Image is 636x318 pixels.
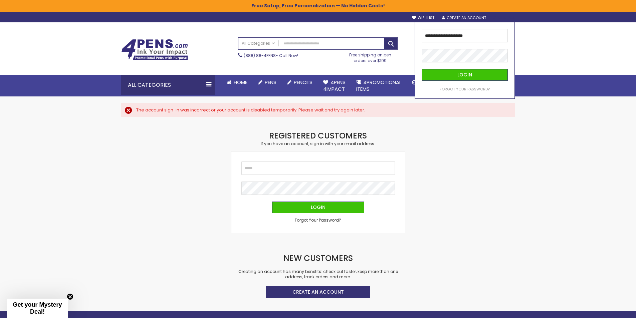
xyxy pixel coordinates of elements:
span: Login [311,204,326,211]
span: Pencils [294,79,312,86]
a: Pencils [282,75,318,90]
button: Login [422,69,508,81]
a: Pens [253,75,282,90]
a: Create an Account [266,286,370,298]
strong: Registered Customers [269,130,367,141]
iframe: Google Customer Reviews [581,300,636,318]
div: Sign In [493,16,515,21]
a: Create an Account [442,15,486,20]
a: Forgot Your Password? [295,218,341,223]
img: 4Pens Custom Pens and Promotional Products [121,39,188,60]
span: 4PROMOTIONAL ITEMS [356,79,401,92]
span: - Call Now! [244,53,298,58]
div: Get your Mystery Deal!Close teaser [7,299,68,318]
a: All Categories [238,38,278,49]
span: Create an Account [292,289,344,295]
span: All Categories [242,41,275,46]
a: Rush [407,75,437,90]
span: Forgot Your Password? [295,217,341,223]
div: If you have an account, sign in with your email address. [231,141,405,146]
div: The account sign-in was incorrect or your account is disabled temporarily. Please wait and try ag... [136,107,508,113]
p: Creating an account has many benefits: check out faster, keep more than one address, track orders... [231,269,405,280]
span: Home [234,79,247,86]
a: Forgot Your Password? [440,87,490,92]
div: All Categories [121,75,215,95]
strong: New Customers [283,253,353,264]
a: 4PROMOTIONALITEMS [351,75,407,97]
a: Home [221,75,253,90]
button: Login [272,202,364,213]
a: (888) 88-4PENS [244,53,276,58]
a: Wishlist [412,15,434,20]
span: 4Pens 4impact [323,79,346,92]
span: Pens [265,79,276,86]
a: 4Pens4impact [318,75,351,97]
span: Login [457,71,472,78]
div: Free shipping on pen orders over $199 [342,50,398,63]
button: Close teaser [67,293,73,300]
span: Get your Mystery Deal! [13,301,62,315]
